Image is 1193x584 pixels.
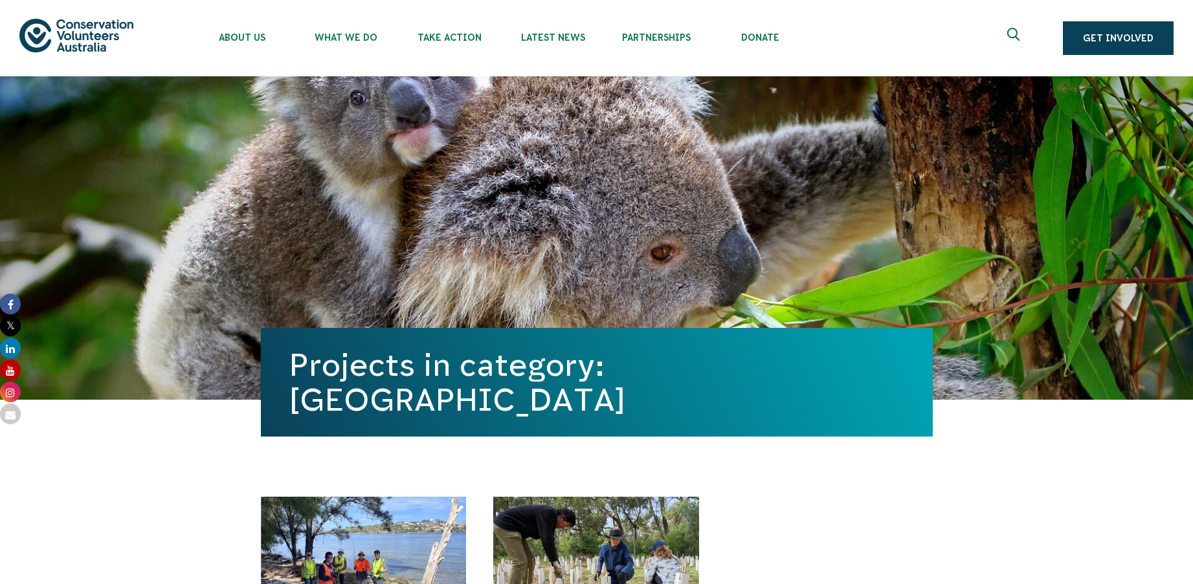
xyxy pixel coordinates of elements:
span: Donate [708,32,812,43]
span: Latest News [501,32,605,43]
span: Take Action [397,32,501,43]
span: What We Do [294,32,397,43]
a: Get Involved [1063,21,1174,55]
span: Expand search box [1007,28,1023,49]
h1: Projects in category: [GEOGRAPHIC_DATA] [289,347,904,417]
span: About Us [190,32,294,43]
span: Partnerships [605,32,708,43]
button: Expand search box Close search box [999,23,1031,54]
img: logo.svg [19,19,133,52]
